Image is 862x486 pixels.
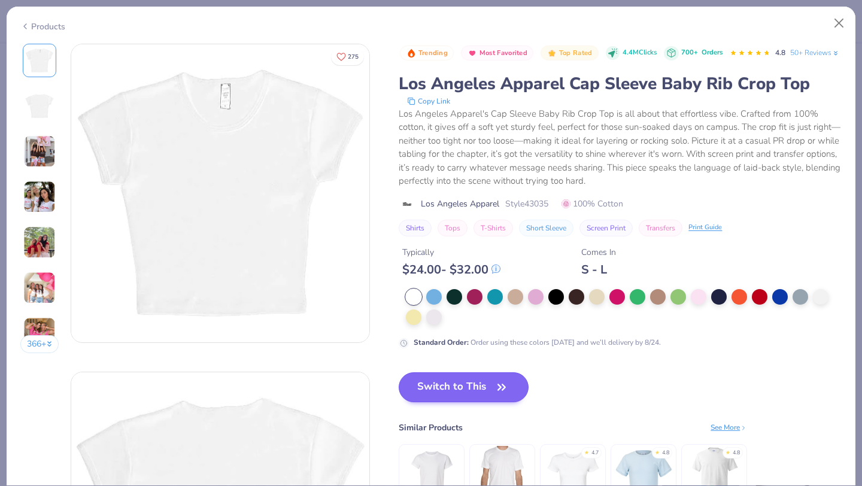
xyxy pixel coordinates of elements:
button: Tops [438,220,468,236]
button: Shirts [399,220,432,236]
button: Badge Button [461,45,533,61]
div: Products [20,20,65,33]
div: ★ [584,449,589,454]
img: Most Favorited sort [468,48,477,58]
img: Back [25,92,54,120]
div: Order using these colors [DATE] and we’ll delivery by 8/24. [414,337,661,348]
span: 275 [348,54,359,60]
div: Print Guide [688,223,722,233]
button: Transfers [639,220,682,236]
div: Similar Products [399,421,463,434]
img: Front [25,46,54,75]
button: Badge Button [541,45,598,61]
span: Orders [702,48,723,57]
div: Los Angeles Apparel Cap Sleeve Baby Rib Crop Top [399,72,842,95]
span: Trending [418,50,448,56]
button: Like [331,48,364,65]
span: Los Angeles Apparel [421,198,499,210]
img: User generated content [23,181,56,213]
div: 4.8 Stars [730,44,770,63]
span: 4.8 [775,48,785,57]
div: ★ [655,449,660,454]
div: Typically [402,246,500,259]
img: brand logo [399,199,415,209]
strong: Standard Order : [414,338,469,347]
span: 4.4M Clicks [623,48,657,58]
button: Badge Button [400,45,454,61]
div: Comes In [581,246,616,259]
div: 4.7 [591,449,599,457]
span: Most Favorited [479,50,527,56]
button: Short Sleeve [519,220,573,236]
span: Top Rated [559,50,593,56]
button: 366+ [20,335,59,353]
img: User generated content [23,272,56,304]
button: Close [828,12,851,35]
div: See More [711,422,747,433]
a: 50+ Reviews [790,47,840,58]
div: S - L [581,262,616,277]
button: Switch to This [399,372,529,402]
span: 100% Cotton [561,198,623,210]
div: Los Angeles Apparel's Cap Sleeve Baby Rib Crop Top is all about that effortless vibe. Crafted fro... [399,107,842,188]
div: 700+ [681,48,723,58]
img: User generated content [23,317,56,350]
div: ★ [726,449,730,454]
span: Style 43035 [505,198,548,210]
img: User generated content [23,226,56,259]
div: $ 24.00 - $ 32.00 [402,262,500,277]
button: copy to clipboard [403,95,454,107]
div: 4.8 [662,449,669,457]
button: Screen Print [579,220,633,236]
img: Top Rated sort [547,48,557,58]
img: Front [71,44,369,342]
button: T-Shirts [474,220,513,236]
div: 4.8 [733,449,740,457]
img: User generated content [23,135,56,168]
img: Trending sort [406,48,416,58]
